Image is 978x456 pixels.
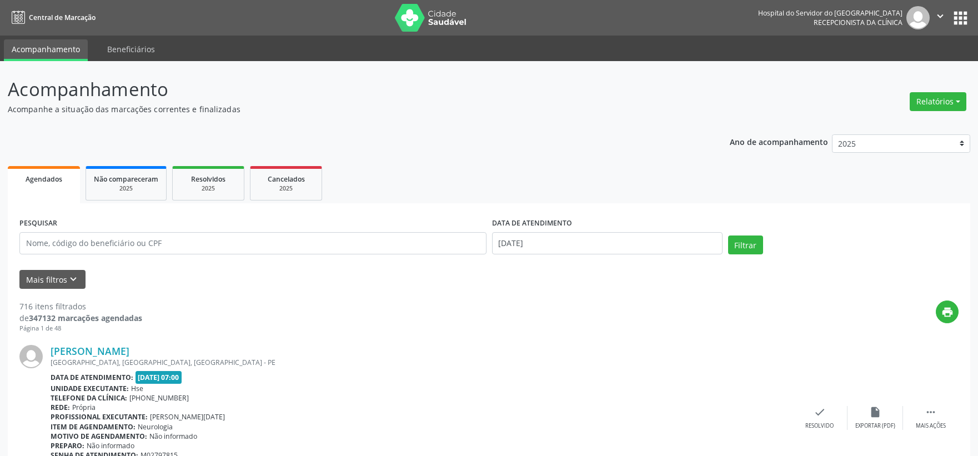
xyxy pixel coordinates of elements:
[258,184,314,193] div: 2025
[51,384,129,393] b: Unidade executante:
[925,406,937,418] i: 
[19,215,57,232] label: PESQUISAR
[51,432,147,441] b: Motivo de agendamento:
[67,273,79,285] i: keyboard_arrow_down
[805,422,834,430] div: Resolvido
[814,18,902,27] span: Recepcionista da clínica
[131,384,143,393] span: Hse
[129,393,189,403] span: [PHONE_NUMBER]
[19,345,43,368] img: img
[136,371,182,384] span: [DATE] 07:00
[4,39,88,61] a: Acompanhamento
[916,422,946,430] div: Mais ações
[26,174,62,184] span: Agendados
[19,312,142,324] div: de
[730,134,828,148] p: Ano de acompanhamento
[814,406,826,418] i: check
[87,441,134,450] span: Não informado
[8,76,681,103] p: Acompanhamento
[19,232,487,254] input: Nome, código do beneficiário ou CPF
[19,324,142,333] div: Página 1 de 48
[51,345,129,357] a: [PERSON_NAME]
[19,270,86,289] button: Mais filtroskeyboard_arrow_down
[51,393,127,403] b: Telefone da clínica:
[492,232,723,254] input: Selecione um intervalo
[19,300,142,312] div: 716 itens filtrados
[180,184,236,193] div: 2025
[51,358,792,367] div: [GEOGRAPHIC_DATA], [GEOGRAPHIC_DATA], [GEOGRAPHIC_DATA] - PE
[72,403,96,412] span: Própria
[869,406,881,418] i: insert_drive_file
[8,103,681,115] p: Acompanhe a situação das marcações correntes e finalizadas
[910,92,966,111] button: Relatórios
[51,373,133,382] b: Data de atendimento:
[906,6,930,29] img: img
[758,8,902,18] div: Hospital do Servidor do [GEOGRAPHIC_DATA]
[728,235,763,254] button: Filtrar
[51,403,70,412] b: Rede:
[855,422,895,430] div: Exportar (PDF)
[191,174,225,184] span: Resolvidos
[8,8,96,27] a: Central de Marcação
[936,300,959,323] button: print
[138,422,173,432] span: Neurologia
[492,215,572,232] label: DATA DE ATENDIMENTO
[51,441,84,450] b: Preparo:
[150,412,225,422] span: [PERSON_NAME][DATE]
[29,313,142,323] strong: 347132 marcações agendadas
[149,432,197,441] span: Não informado
[951,8,970,28] button: apps
[930,6,951,29] button: 
[29,13,96,22] span: Central de Marcação
[51,412,148,422] b: Profissional executante:
[934,10,946,22] i: 
[94,184,158,193] div: 2025
[941,306,954,318] i: print
[51,422,136,432] b: Item de agendamento:
[99,39,163,59] a: Beneficiários
[268,174,305,184] span: Cancelados
[94,174,158,184] span: Não compareceram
